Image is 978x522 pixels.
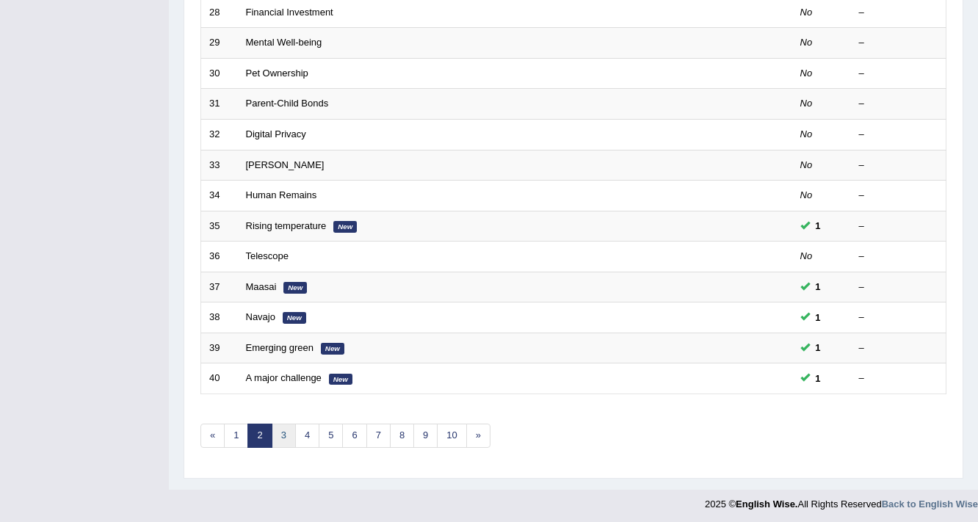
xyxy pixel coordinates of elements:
[342,424,366,448] a: 6
[246,37,322,48] a: Mental Well-being
[810,340,827,355] span: You can still take this question
[283,282,307,294] em: New
[810,310,827,325] span: You can still take this question
[319,424,343,448] a: 5
[246,98,329,109] a: Parent-Child Bonds
[859,6,938,20] div: –
[201,302,238,333] td: 38
[201,333,238,363] td: 39
[466,424,490,448] a: »
[705,490,978,511] div: 2025 © All Rights Reserved
[859,371,938,385] div: –
[201,28,238,59] td: 29
[413,424,438,448] a: 9
[201,89,238,120] td: 31
[200,424,225,448] a: «
[247,424,272,448] a: 2
[246,372,322,383] a: A major challenge
[736,499,797,510] strong: English Wise.
[201,363,238,394] td: 40
[246,7,333,18] a: Financial Investment
[295,424,319,448] a: 4
[390,424,414,448] a: 8
[201,272,238,302] td: 37
[246,128,306,139] a: Digital Privacy
[437,424,466,448] a: 10
[810,279,827,294] span: You can still take this question
[882,499,978,510] a: Back to English Wise
[201,58,238,89] td: 30
[800,37,813,48] em: No
[329,374,352,385] em: New
[246,250,289,261] a: Telescope
[246,311,275,322] a: Navajo
[246,342,314,353] a: Emerging green
[201,119,238,150] td: 32
[201,181,238,211] td: 34
[201,150,238,181] td: 33
[800,128,813,139] em: No
[800,189,813,200] em: No
[859,250,938,264] div: –
[201,242,238,272] td: 36
[859,311,938,325] div: –
[810,371,827,386] span: You can still take this question
[859,97,938,111] div: –
[246,281,277,292] a: Maasai
[366,424,391,448] a: 7
[246,68,308,79] a: Pet Ownership
[800,98,813,109] em: No
[859,280,938,294] div: –
[859,159,938,173] div: –
[246,159,325,170] a: [PERSON_NAME]
[810,218,827,233] span: You can still take this question
[859,189,938,203] div: –
[283,312,306,324] em: New
[859,341,938,355] div: –
[800,159,813,170] em: No
[800,250,813,261] em: No
[800,68,813,79] em: No
[246,189,317,200] a: Human Remains
[201,211,238,242] td: 35
[224,424,248,448] a: 1
[859,220,938,233] div: –
[272,424,296,448] a: 3
[859,67,938,81] div: –
[859,36,938,50] div: –
[333,221,357,233] em: New
[859,128,938,142] div: –
[246,220,327,231] a: Rising temperature
[800,7,813,18] em: No
[321,343,344,355] em: New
